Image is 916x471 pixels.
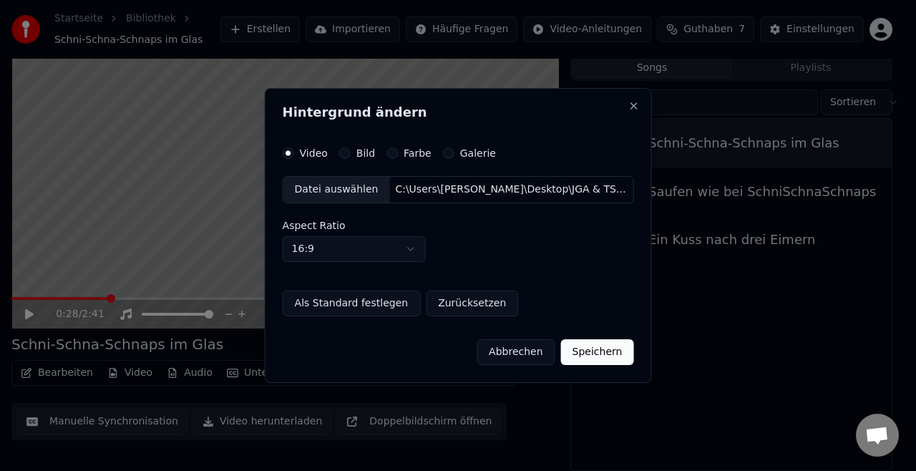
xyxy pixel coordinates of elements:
label: Galerie [460,148,496,158]
button: Als Standard festlegen [283,291,421,316]
label: Video [300,148,328,158]
div: C:\Users\[PERSON_NAME]\Desktop\JGA & TShirts\Final\Neu.mp4 [389,183,633,197]
label: Farbe [404,148,432,158]
label: Aspect Ratio [283,220,634,230]
div: Datei auswählen [283,177,390,203]
h2: Hintergrund ändern [283,106,634,119]
label: Bild [356,148,375,158]
button: Zurücksetzen [426,291,518,316]
button: Abbrechen [477,339,555,365]
button: Speichern [561,339,634,365]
